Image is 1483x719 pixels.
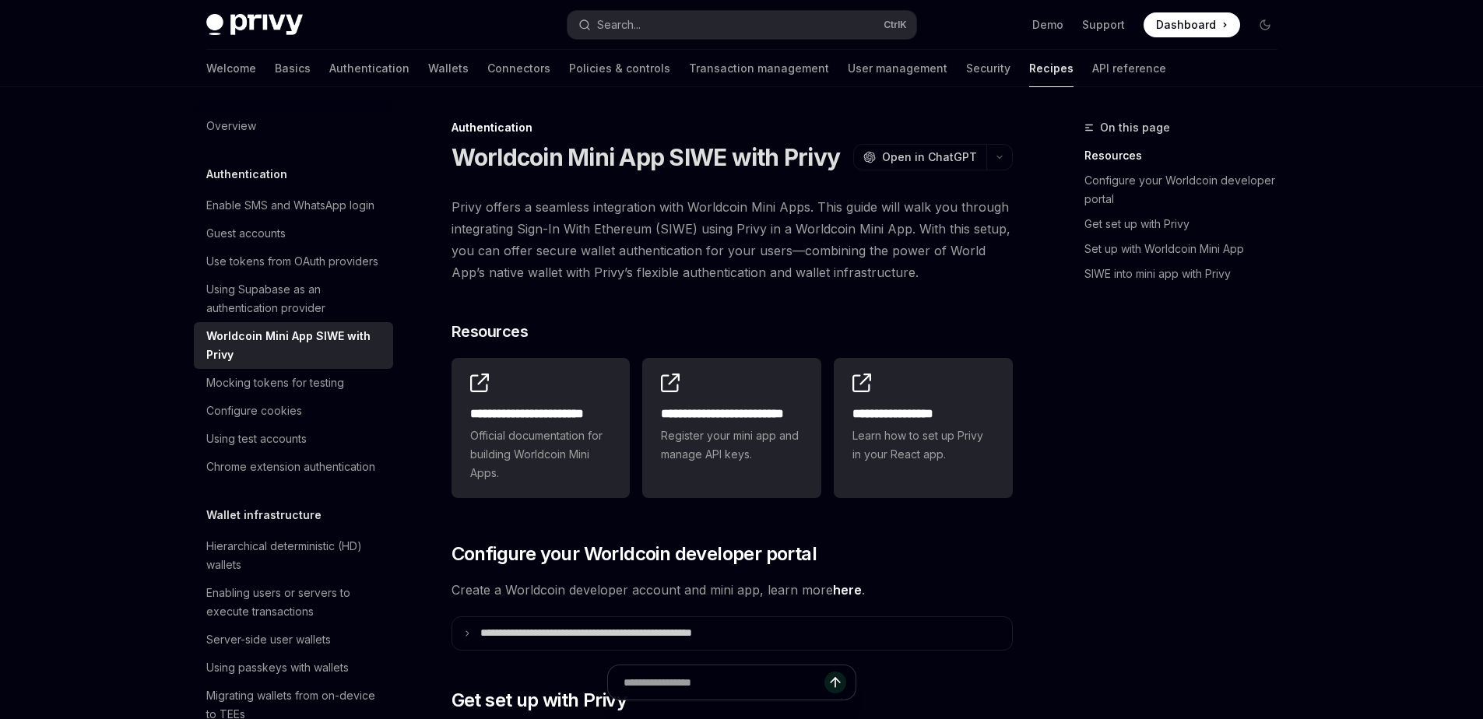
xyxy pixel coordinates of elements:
[194,191,393,219] a: Enable SMS and WhatsApp login
[597,16,641,34] div: Search...
[1144,12,1240,37] a: Dashboard
[1084,143,1290,168] a: Resources
[428,50,469,87] a: Wallets
[882,149,977,165] span: Open in ChatGPT
[966,50,1010,87] a: Security
[1082,17,1125,33] a: Support
[452,542,817,566] span: Configure your Worldcoin developer portal
[206,196,374,215] div: Enable SMS and WhatsApp login
[194,275,393,322] a: Using Supabase as an authentication provider
[452,196,1013,283] span: Privy offers a seamless integration with Worldcoin Mini Apps. This guide will walk you through in...
[689,50,829,87] a: Transaction management
[194,247,393,275] a: Use tokens from OAuth providers
[1100,118,1170,137] span: On this page
[206,658,349,677] div: Using passkeys with wallets
[824,672,846,693] button: Send message
[487,50,550,87] a: Connectors
[194,219,393,247] a: Guest accounts
[470,426,612,482] span: Official documentation for building Worldcoin Mini Apps.
[194,112,393,140] a: Overview
[1092,50,1166,87] a: API reference
[194,369,393,397] a: Mocking tokens for testing
[206,165,287,184] h5: Authentication
[206,430,307,448] div: Using test accounts
[206,280,384,317] div: Using Supabase as an authentication provider
[206,374,344,392] div: Mocking tokens for testing
[206,537,384,574] div: Hierarchical deterministic (HD) wallets
[329,50,409,87] a: Authentication
[853,144,986,170] button: Open in ChatGPT
[275,50,311,87] a: Basics
[206,458,375,476] div: Chrome extension authentication
[568,11,916,39] button: Search...CtrlK
[206,584,384,621] div: Enabling users or servers to execute transactions
[194,397,393,425] a: Configure cookies
[206,14,303,36] img: dark logo
[194,626,393,654] a: Server-side user wallets
[661,426,803,464] span: Register your mini app and manage API keys.
[194,453,393,481] a: Chrome extension authentication
[206,50,256,87] a: Welcome
[833,582,862,598] a: here
[1253,12,1277,37] button: Toggle dark mode
[848,50,947,87] a: User management
[194,579,393,626] a: Enabling users or servers to execute transactions
[1084,237,1290,261] a: Set up with Worldcoin Mini App
[1084,261,1290,286] a: SIWE into mini app with Privy
[194,425,393,453] a: Using test accounts
[206,327,384,364] div: Worldcoin Mini App SIWE with Privy
[206,252,378,271] div: Use tokens from OAuth providers
[206,630,331,649] div: Server-side user wallets
[1084,212,1290,237] a: Get set up with Privy
[206,224,286,243] div: Guest accounts
[452,321,529,342] span: Resources
[852,426,994,464] span: Learn how to set up Privy in your React app.
[194,654,393,682] a: Using passkeys with wallets
[206,402,302,420] div: Configure cookies
[569,50,670,87] a: Policies & controls
[1029,50,1074,87] a: Recipes
[194,322,393,369] a: Worldcoin Mini App SIWE with Privy
[1032,17,1063,33] a: Demo
[194,532,393,579] a: Hierarchical deterministic (HD) wallets
[1156,17,1216,33] span: Dashboard
[452,579,1013,601] span: Create a Worldcoin developer account and mini app, learn more .
[884,19,907,31] span: Ctrl K
[452,120,1013,135] div: Authentication
[452,143,841,171] h1: Worldcoin Mini App SIWE with Privy
[1084,168,1290,212] a: Configure your Worldcoin developer portal
[206,506,322,524] h5: Wallet infrastructure
[206,117,256,135] div: Overview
